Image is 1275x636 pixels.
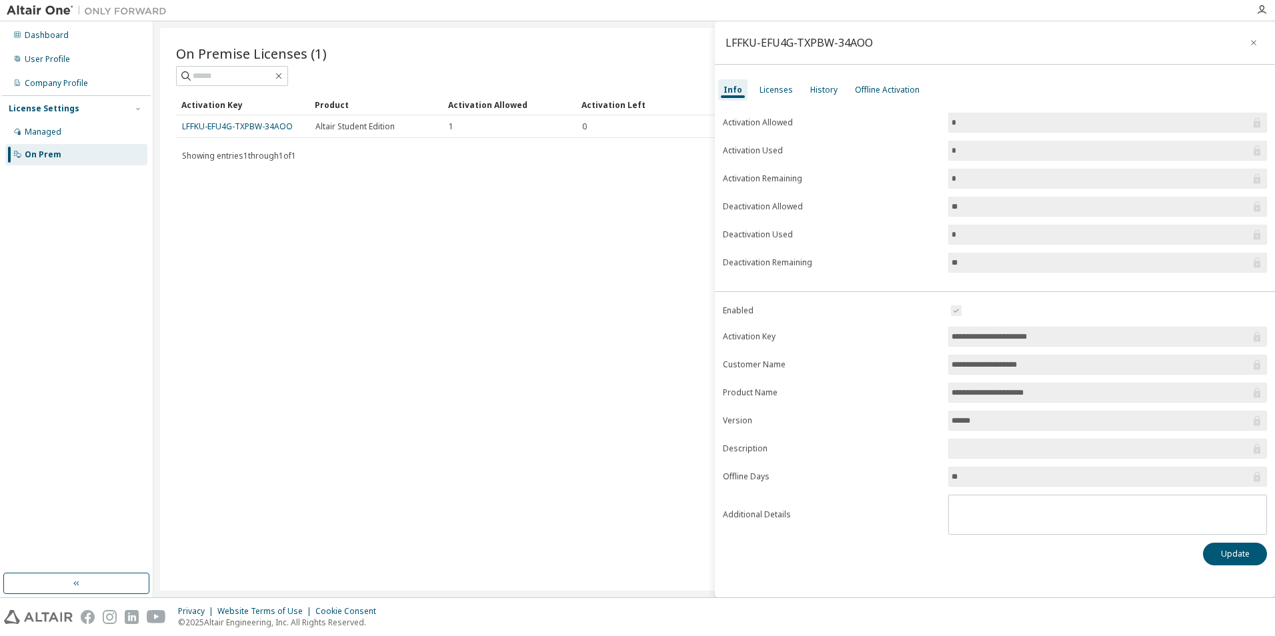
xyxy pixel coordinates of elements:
div: License Settings [9,103,79,114]
label: Activation Remaining [723,173,940,184]
img: linkedin.svg [125,610,139,624]
label: Deactivation Allowed [723,201,940,212]
div: Info [724,85,742,95]
div: User Profile [25,54,70,65]
label: Description [723,443,940,454]
label: Customer Name [723,359,940,370]
div: History [810,85,838,95]
div: Licenses [760,85,793,95]
label: Activation Key [723,331,940,342]
span: 0 [582,121,587,132]
div: Cookie Consent [315,606,384,617]
label: Deactivation Remaining [723,257,940,268]
label: Additional Details [723,509,940,520]
div: Managed [25,127,61,137]
div: Dashboard [25,30,69,41]
span: Showing entries 1 through 1 of 1 [182,150,296,161]
div: Activation Key [181,94,304,115]
span: Altair Student Edition [315,121,395,132]
img: instagram.svg [103,610,117,624]
div: Privacy [178,606,217,617]
label: Activation Used [723,145,940,156]
span: On Premise Licenses (1) [176,44,327,63]
label: Offline Days [723,471,940,482]
div: Offline Activation [855,85,920,95]
div: Activation Left [581,94,704,115]
img: Altair One [7,4,173,17]
img: altair_logo.svg [4,610,73,624]
div: Product [315,94,437,115]
img: facebook.svg [81,610,95,624]
label: Product Name [723,387,940,398]
button: Update [1203,543,1267,565]
label: Enabled [723,305,940,316]
div: Company Profile [25,78,88,89]
label: Activation Allowed [723,117,940,128]
a: LFFKU-EFU4G-TXPBW-34AOO [182,121,293,132]
label: Version [723,415,940,426]
img: youtube.svg [147,610,166,624]
div: On Prem [25,149,61,160]
div: LFFKU-EFU4G-TXPBW-34AOO [726,37,873,48]
p: © 2025 Altair Engineering, Inc. All Rights Reserved. [178,617,384,628]
label: Deactivation Used [723,229,940,240]
span: 1 [449,121,453,132]
div: Website Terms of Use [217,606,315,617]
div: Activation Allowed [448,94,571,115]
